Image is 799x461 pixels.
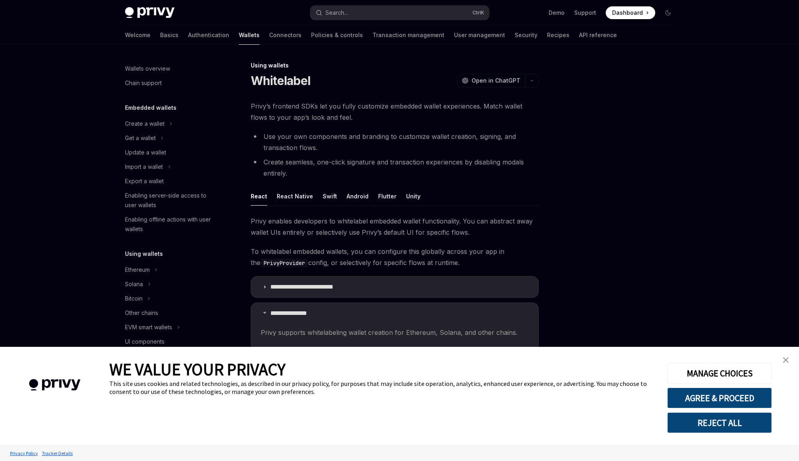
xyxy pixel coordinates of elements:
[251,101,539,123] span: Privy’s frontend SDKs let you fully customize embedded wallet experiences. Match wallet flows to ...
[667,388,772,408] button: AGREE & PROCEED
[40,446,75,460] a: Tracker Details
[378,187,397,206] button: Flutter
[125,162,163,172] div: Import a wallet
[119,212,221,236] a: Enabling offline actions with user wallets
[125,148,166,157] div: Update a wallet
[125,294,143,303] div: Bitcoin
[472,77,520,85] span: Open in ChatGPT
[310,6,489,20] button: Search...CtrlK
[579,26,617,45] a: API reference
[606,6,655,19] a: Dashboard
[239,26,260,45] a: Wallets
[297,346,317,365] button: Solana
[251,246,539,268] span: To whitelabel embedded wallets, you can configure this globally across your app in the config, or...
[269,26,301,45] a: Connectors
[251,187,267,206] button: React
[662,6,674,19] button: Toggle dark mode
[125,249,163,259] h5: Using wallets
[125,103,176,113] h5: Embedded wallets
[323,187,337,206] button: Swift
[125,133,156,143] div: Get a wallet
[125,64,170,73] div: Wallets overview
[261,346,287,365] button: Ethereum
[12,368,97,402] img: company logo
[549,9,565,17] a: Demo
[119,306,221,320] a: Other chains
[251,216,539,238] span: Privy enables developers to whitelabel embedded wallet functionality. You can abstract away walle...
[373,26,444,45] a: Transaction management
[277,187,313,206] button: React Native
[783,357,789,363] img: close banner
[125,265,150,275] div: Ethereum
[125,279,143,289] div: Solana
[125,308,158,318] div: Other chains
[119,61,221,76] a: Wallets overview
[251,61,539,69] div: Using wallets
[667,363,772,384] button: MANAGE CHOICES
[125,176,164,186] div: Export a wallet
[515,26,537,45] a: Security
[472,10,484,16] span: Ctrl K
[119,334,221,349] a: UI components
[125,7,174,18] img: dark logo
[261,327,529,338] span: Privy supports whitelabeling wallet creation for Ethereum, Solana, and other chains.
[160,26,178,45] a: Basics
[454,26,505,45] a: User management
[125,191,216,210] div: Enabling server-side access to user wallets
[667,412,772,433] button: REJECT ALL
[574,9,596,17] a: Support
[119,174,221,188] a: Export a wallet
[311,26,363,45] a: Policies & controls
[125,119,165,129] div: Create a wallet
[260,259,308,267] code: PrivyProvider
[109,380,655,396] div: This site uses cookies and related technologies, as described in our privacy policy, for purposes...
[119,145,221,160] a: Update a wallet
[125,323,172,332] div: EVM smart wallets
[778,352,794,368] a: close banner
[325,8,348,18] div: Search...
[327,346,363,365] button: Other chains
[406,187,420,206] button: Unity
[251,156,539,179] li: Create seamless, one-click signature and transaction experiences by disabling modals entirely.
[188,26,229,45] a: Authentication
[125,26,151,45] a: Welcome
[547,26,569,45] a: Recipes
[612,9,643,17] span: Dashboard
[8,446,40,460] a: Privacy Policy
[125,215,216,234] div: Enabling offline actions with user wallets
[457,74,525,87] button: Open in ChatGPT
[251,73,311,88] h1: Whitelabel
[125,78,162,88] div: Chain support
[109,359,285,380] span: WE VALUE YOUR PRIVACY
[251,131,539,153] li: Use your own components and branding to customize wallet creation, signing, and transaction flows.
[125,337,165,346] div: UI components
[347,187,369,206] button: Android
[119,76,221,90] a: Chain support
[119,188,221,212] a: Enabling server-side access to user wallets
